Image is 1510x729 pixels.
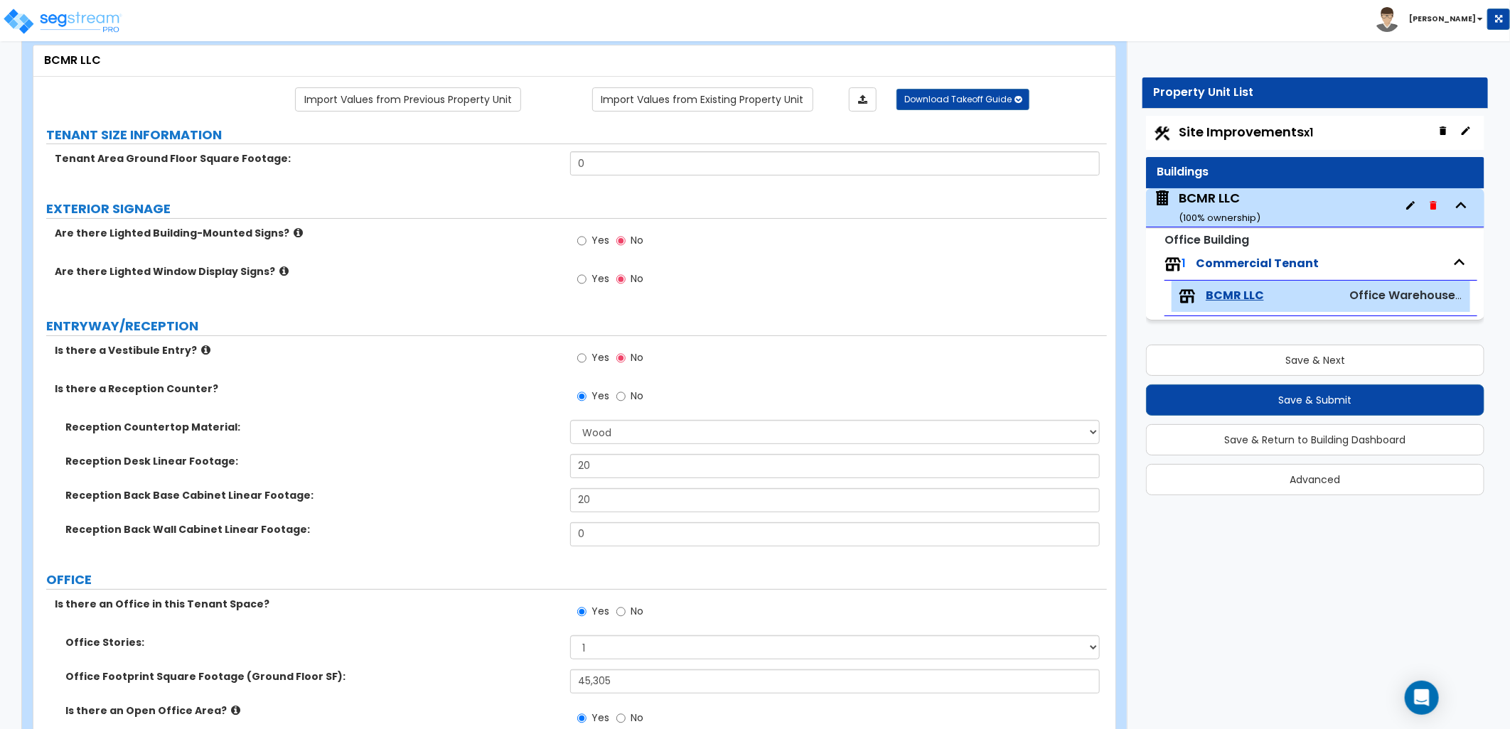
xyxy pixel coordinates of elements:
[1153,85,1477,101] div: Property Unit List
[616,389,626,404] input: No
[1375,7,1400,32] img: avatar.png
[631,271,643,286] span: No
[591,271,609,286] span: Yes
[1196,255,1319,271] span: Commercial Tenant
[1157,164,1474,180] div: Buildings
[55,151,559,166] label: Tenant Area Ground Floor Square Footage:
[65,669,559,684] label: Office Footprint Square Footage (Ground Floor SF):
[1164,256,1182,273] img: tenants.png
[577,350,587,366] input: Yes
[65,522,559,536] label: Reception Back Wall Cabinet Linear Footage:
[46,571,1107,589] label: OFFICE
[1179,288,1196,305] img: tenants.png
[591,233,609,247] span: Yes
[577,389,587,404] input: Yes
[1146,345,1484,376] button: Save & Next
[1179,189,1260,225] div: BCMR LLC
[577,271,587,287] input: Yes
[1206,288,1264,304] span: BCMR LLC
[65,703,559,718] label: Is there an Open Office Area?
[616,604,626,620] input: No
[631,711,643,725] span: No
[631,233,643,247] span: No
[55,264,559,279] label: Are there Lighted Window Display Signs?
[577,711,587,726] input: Yes
[592,87,813,112] a: Import the dynamic attribute values from existing properties.
[896,89,1029,110] button: Download Takeoff Guide
[1153,124,1172,143] img: Construction.png
[1153,189,1260,225] span: BCMR LLC
[577,233,587,249] input: Yes
[55,382,559,396] label: Is there a Reception Counter?
[1164,232,1249,248] small: Office Building
[616,350,626,366] input: No
[616,271,626,287] input: No
[591,389,609,403] span: Yes
[616,233,626,249] input: No
[591,711,609,725] span: Yes
[1409,13,1476,24] b: [PERSON_NAME]
[46,126,1107,144] label: TENANT SIZE INFORMATION
[55,226,559,240] label: Are there Lighted Building-Mounted Signs?
[631,389,643,403] span: No
[849,87,877,112] a: Import the dynamic attributes value through Excel sheet
[295,87,521,112] a: Import the dynamic attribute values from previous properties.
[616,711,626,726] input: No
[55,343,559,357] label: Is there a Vestibule Entry?
[1146,384,1484,416] button: Save & Submit
[231,705,240,715] i: click for more info!
[55,597,559,611] label: Is there an Office in this Tenant Space?
[46,200,1107,218] label: EXTERIOR SIGNAGE
[279,266,289,276] i: click for more info!
[631,604,643,618] span: No
[65,635,559,649] label: Office Stories:
[1405,681,1439,715] div: Open Intercom Messenger
[2,7,123,36] img: logo_pro_r.png
[1304,125,1313,140] small: x1
[591,604,609,618] span: Yes
[1153,189,1172,207] img: building.svg
[1349,287,1499,303] span: Office Warehouse Tenant
[1179,123,1313,141] span: Site Improvements
[1146,424,1484,455] button: Save & Return to Building Dashboard
[1146,464,1484,495] button: Advanced
[65,454,559,468] label: Reception Desk Linear Footage:
[46,317,1107,335] label: ENTRYWAY/RECEPTION
[631,350,643,364] span: No
[577,604,587,620] input: Yes
[65,488,559,502] label: Reception Back Base Cabinet Linear Footage:
[1182,255,1186,271] span: 1
[904,93,1012,105] span: Download Takeoff Guide
[201,345,210,355] i: click for more info!
[1179,211,1260,225] small: ( 100 % ownership)
[591,350,609,364] span: Yes
[294,227,303,238] i: click for more info!
[65,420,559,434] label: Reception Countertop Material:
[44,53,1105,69] div: BCMR LLC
